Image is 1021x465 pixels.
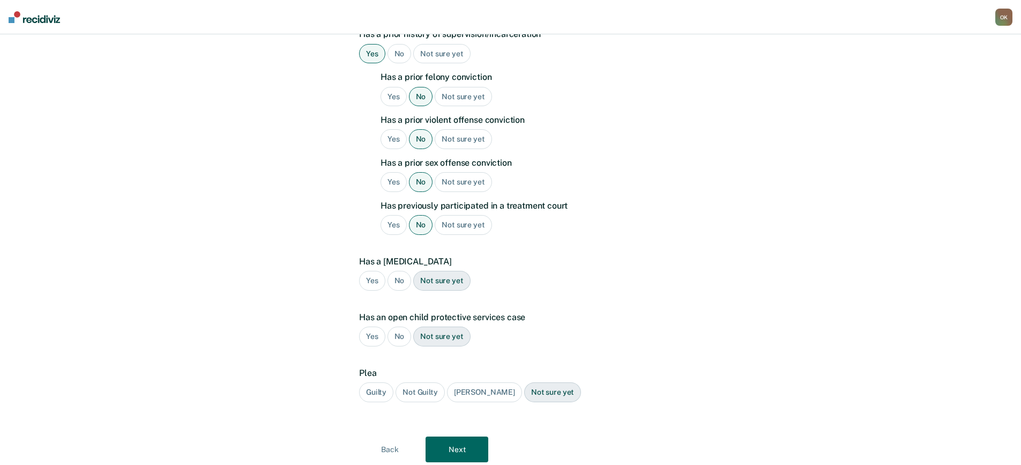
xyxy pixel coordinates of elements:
div: Yes [381,172,407,192]
label: Has a [MEDICAL_DATA] [359,256,657,267]
div: O K [995,9,1012,26]
div: Yes [359,44,385,64]
button: Next [426,437,488,462]
div: No [387,44,412,64]
div: Not sure yet [413,44,470,64]
div: Not sure yet [413,271,470,291]
div: Not Guilty [396,382,445,402]
button: OK [995,9,1012,26]
div: Guilty [359,382,393,402]
div: No [409,172,433,192]
label: Has a prior sex offense conviction [381,158,657,168]
div: Not sure yet [435,172,491,192]
div: Yes [381,129,407,149]
div: Not sure yet [435,87,491,107]
label: Plea [359,368,657,378]
div: Not sure yet [524,382,581,402]
div: Not sure yet [413,327,470,346]
div: No [387,327,412,346]
div: Yes [381,87,407,107]
button: Back [359,437,421,462]
div: [PERSON_NAME] [447,382,522,402]
div: Yes [359,271,385,291]
div: No [387,271,412,291]
div: Not sure yet [435,215,491,235]
label: Has previously participated in a treatment court [381,201,657,211]
label: Has an open child protective services case [359,312,657,322]
div: Yes [359,327,385,346]
div: No [409,215,433,235]
div: No [409,129,433,149]
div: Not sure yet [435,129,491,149]
label: Has a prior felony conviction [381,72,657,82]
div: Yes [381,215,407,235]
div: No [409,87,433,107]
img: Recidiviz [9,11,60,23]
label: Has a prior violent offense conviction [381,115,657,125]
